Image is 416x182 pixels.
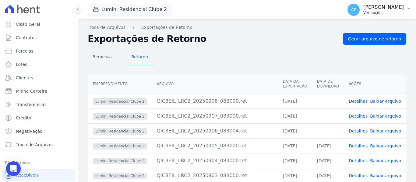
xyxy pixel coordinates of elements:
div: Open Intercom Messenger [6,161,21,176]
a: Baixar arquivo [370,99,401,104]
span: Lumini Residencial Clube 2 [93,158,147,164]
span: Lotes [16,61,27,67]
a: Contratos [2,32,75,44]
a: Baixar arquivo [370,143,401,148]
a: Detalhes [349,173,368,178]
div: QIC3EIL_LRC2_20250908_083000.ret [157,98,273,105]
span: Negativação [16,128,43,134]
td: [DATE] [278,138,312,153]
span: Clientes [16,75,33,81]
span: Gerar arquivo de retorno [348,36,401,42]
a: Detalhes [349,129,368,133]
a: Troca de Arquivos [2,139,75,151]
nav: Breadcrumb [88,24,406,31]
span: AP [351,8,356,12]
span: Lumini Residencial Clube 2 [93,143,147,149]
a: Retorno [126,50,153,65]
div: QIC3EIL_LRC2_20250903_083000.ret [157,172,273,179]
a: Detalhes [349,99,368,104]
a: Minha Carteira [2,85,75,97]
span: Minha Carteira [16,88,47,94]
span: Visão Geral [16,21,40,27]
h2: Exportações de Retorno [88,33,338,44]
th: Arquivo [152,74,278,94]
td: [DATE] [278,108,312,123]
a: Exportações de Retorno [141,24,192,31]
span: Lumini Residencial Clube 2 [93,173,147,179]
span: Transferências [16,101,47,108]
a: Baixar arquivo [370,114,401,118]
a: Crédito [2,112,75,124]
a: Troca de Arquivos [88,24,125,31]
a: Baixar arquivo [370,158,401,163]
th: Data de Download [312,74,344,94]
span: Troca de Arquivos [16,142,54,148]
div: QIC3EIL_LRC2_20250905_083000.ret [157,142,273,149]
a: Detalhes [349,158,368,163]
th: Data da Exportação [278,74,312,94]
td: [DATE] [312,153,344,168]
nav: Tab selector [88,50,153,65]
a: Recebíveis [2,169,75,181]
span: Lumini Residencial Clube 2 [93,98,147,105]
button: AP [PERSON_NAME] Ver opções [343,1,416,18]
p: [PERSON_NAME] [363,4,404,10]
a: Transferências [2,98,75,111]
div: QIC3EIL_LRC2_20250906_083004.ret [157,127,273,135]
p: Ver opções [363,10,404,15]
a: Detalhes [349,114,368,118]
div: Plataformas [5,159,73,167]
td: [DATE] [278,153,312,168]
span: Parcelas [16,48,33,54]
span: Lumini Residencial Clube 2 [93,113,147,120]
a: Gerar arquivo de retorno [343,33,406,45]
span: Lumini Residencial Clube 2 [93,128,147,135]
span: Retorno [128,51,152,63]
td: [DATE] [278,94,312,108]
a: Remessa [88,50,117,65]
span: Contratos [16,35,37,41]
a: Baixar arquivo [370,173,401,178]
a: Baixar arquivo [370,129,401,133]
th: Ações [344,74,406,94]
th: Empreendimento [88,74,152,94]
a: Visão Geral [2,18,75,30]
span: Remessa [89,51,115,63]
button: Lumini Residencial Clube 2 [88,4,172,15]
td: [DATE] [312,138,344,153]
a: Clientes [2,72,75,84]
a: Parcelas [2,45,75,57]
a: Lotes [2,58,75,70]
span: Recebíveis [16,172,39,178]
td: [DATE] [278,123,312,138]
span: Crédito [16,115,31,121]
a: Detalhes [349,143,368,148]
div: QIC3EIL_LRC2_20250904_083000.ret [157,157,273,164]
div: QIC3EIL_LRC2_20250907_083000.ret [157,112,273,120]
a: Negativação [2,125,75,137]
